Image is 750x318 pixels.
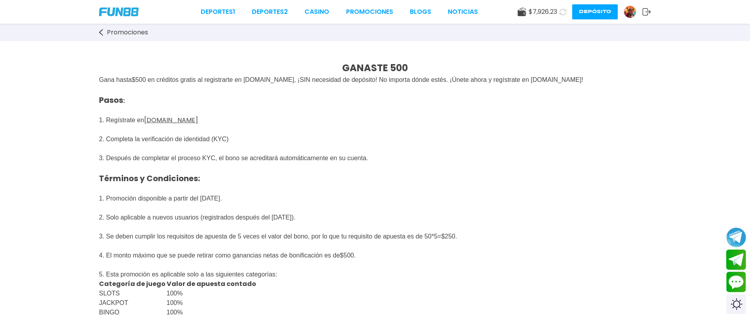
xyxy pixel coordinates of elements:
span: 500 en créditos gratis al registrarte en [DOMAIN_NAME], ¡SIN necesidad de depósito! No importa dó... [135,76,583,83]
a: [DOMAIN_NAME] [144,115,198,125]
button: Depósito [572,4,618,19]
img: Avatar [624,6,636,18]
span: 5. Esta promoción es aplicable solo a las siguientes categorías: [99,271,277,278]
span: Pasos [99,95,123,106]
span: $ [132,76,135,83]
button: Join telegram channel [726,227,746,248]
strong: Términos y Condiciones: [99,173,200,184]
strong: : [99,96,125,105]
strong: GANASTE 500 [342,61,408,74]
button: Join telegram [726,250,746,270]
img: Company Logo [99,8,139,16]
span: JACKPOT [99,299,128,306]
strong: Categoría de juego [99,279,166,288]
span: 100% [167,290,183,297]
a: Avatar [624,6,642,18]
span: 1. Regístrate en 2. Completa la verificación de identidad (KYC) 3. Después de completar el proces... [99,86,441,240]
span: 100% [167,299,183,306]
a: Promociones [99,28,156,37]
button: Contact customer service [726,272,746,292]
a: Deportes2 [252,7,288,17]
span: SLOTS [99,290,120,297]
span: Gana hasta [99,76,132,83]
span: 250. [445,233,457,240]
span: $ [441,233,445,240]
a: Promociones [346,7,393,17]
div: Switch theme [726,294,746,314]
span: 100% [167,309,183,316]
span: BINGO [99,309,120,316]
span: 4. El monto máximo que se puede retirar como ganancias netas de bonificación es de [99,252,340,259]
a: BLOGS [410,7,431,17]
span: 500. [343,252,356,259]
a: Deportes1 [201,7,235,17]
a: CASINO [305,7,329,17]
strong: Valor de apuesta contado [167,279,256,288]
span: Promociones [107,28,148,37]
span: $ 7,926.23 [529,7,557,17]
span: $ [340,252,343,259]
a: NOTICIAS [448,7,478,17]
